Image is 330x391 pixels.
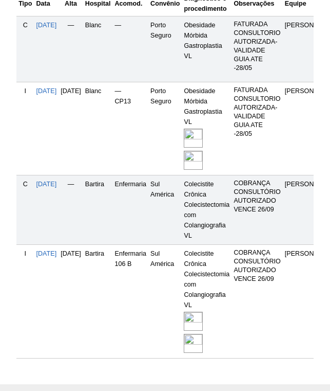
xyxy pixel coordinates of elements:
td: Colecistite Crônica Colecistectomia com Colangiografia VL [182,175,231,245]
span: [DATE] [61,250,81,257]
td: Enfermaria [113,175,149,245]
td: Colecistite Crônica Colecistectomia com Colangiografia VL [182,245,231,359]
div: I [18,86,32,96]
td: Blanc [83,82,113,175]
a: [DATE] [36,22,57,29]
td: — [59,16,83,82]
td: Porto Seguro [148,16,182,82]
td: — [59,175,83,245]
p: COBRANÇA CONSULTÓRIO AUTORIZADO VENCE 26/09 [234,248,280,283]
a: [DATE] [36,181,57,188]
p: FATURADA CONSULTORIO AUTORIZADA- VALIDADE GUIA ATE -28/05 [234,20,280,73]
td: — CP13 [113,82,149,175]
div: I [18,248,32,259]
a: [DATE] [36,250,57,257]
a: [DATE] [36,87,57,95]
td: Porto Seguro [148,82,182,175]
td: Sul América [148,245,182,359]
div: C [18,20,32,30]
td: Obesidade Mórbida Gastroplastia VL [182,16,231,82]
td: — [113,16,149,82]
td: Enfermaria 106 B [113,245,149,359]
p: FATURADA CONSULTORIO AUTORIZADA- VALIDADE GUIA ATE -28/05 [234,86,280,138]
div: C [18,179,32,189]
td: Bartira [83,175,113,245]
td: Bartira [83,245,113,359]
td: Blanc [83,16,113,82]
td: Obesidade Mórbida Gastroplastia VL [182,82,231,175]
p: COBRANÇA CONSULTÓRIO AUTORIZADO VENCE 26/09 [234,179,280,214]
td: Sul América [148,175,182,245]
span: [DATE] [61,87,81,95]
